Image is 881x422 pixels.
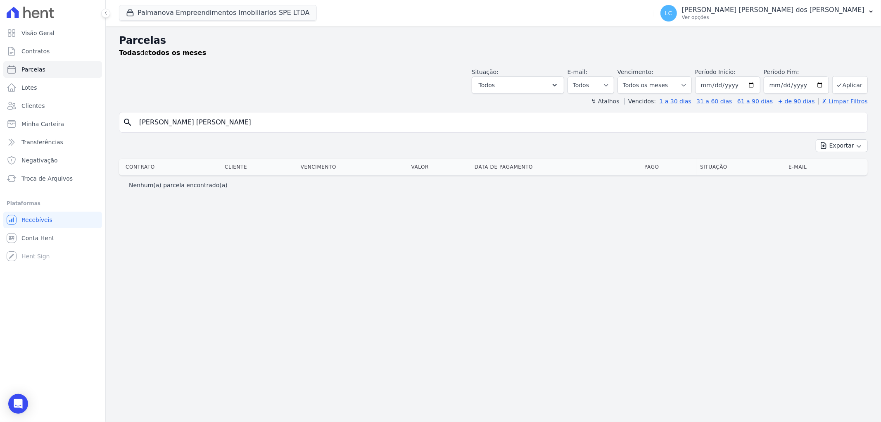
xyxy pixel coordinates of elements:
span: Recebíveis [21,216,52,224]
a: Visão Geral [3,25,102,41]
h2: Parcelas [119,33,868,48]
a: Parcelas [3,61,102,78]
p: [PERSON_NAME] [PERSON_NAME] dos [PERSON_NAME] [682,6,864,14]
div: Open Intercom Messenger [8,394,28,414]
span: Troca de Arquivos [21,174,73,183]
th: Data de Pagamento [471,159,641,175]
span: Lotes [21,83,37,92]
button: LC [PERSON_NAME] [PERSON_NAME] dos [PERSON_NAME] Ver opções [654,2,881,25]
button: Aplicar [832,76,868,94]
span: LC [665,10,672,16]
a: Conta Hent [3,230,102,246]
a: 61 a 90 dias [737,98,773,105]
strong: todos os meses [149,49,207,57]
th: Contrato [119,159,221,175]
button: Palmanova Empreendimentos Imobiliarios SPE LTDA [119,5,317,21]
span: Contratos [21,47,50,55]
a: ✗ Limpar Filtros [818,98,868,105]
p: Nenhum(a) parcela encontrado(a) [129,181,228,189]
span: Parcelas [21,65,45,74]
th: Pago [641,159,697,175]
span: Transferências [21,138,63,146]
label: Vencimento: [617,69,653,75]
strong: Todas [119,49,140,57]
label: Situação: [472,69,499,75]
span: Conta Hent [21,234,54,242]
a: Troca de Arquivos [3,170,102,187]
span: Minha Carteira [21,120,64,128]
a: 1 a 30 dias [660,98,691,105]
a: Recebíveis [3,212,102,228]
th: Situação [697,159,785,175]
a: Lotes [3,79,102,96]
a: Minha Carteira [3,116,102,132]
a: Clientes [3,98,102,114]
a: 31 a 60 dias [696,98,732,105]
a: Contratos [3,43,102,60]
span: Negativação [21,156,58,165]
th: E-mail [785,159,850,175]
span: Visão Geral [21,29,55,37]
a: Negativação [3,152,102,169]
th: Vencimento [297,159,408,175]
div: Plataformas [7,198,99,208]
p: de [119,48,206,58]
p: Ver opções [682,14,864,21]
label: Período Inicío: [695,69,736,75]
label: E-mail: [568,69,588,75]
label: Período Fim: [764,68,829,76]
span: Todos [479,80,495,90]
th: Cliente [221,159,297,175]
th: Valor [408,159,472,175]
button: Todos [472,76,564,94]
i: search [123,117,133,127]
input: Buscar por nome do lote ou do cliente [134,114,864,131]
label: ↯ Atalhos [591,98,619,105]
label: Vencidos: [625,98,656,105]
button: Exportar [816,139,868,152]
a: + de 90 dias [778,98,815,105]
span: Clientes [21,102,45,110]
a: Transferências [3,134,102,150]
